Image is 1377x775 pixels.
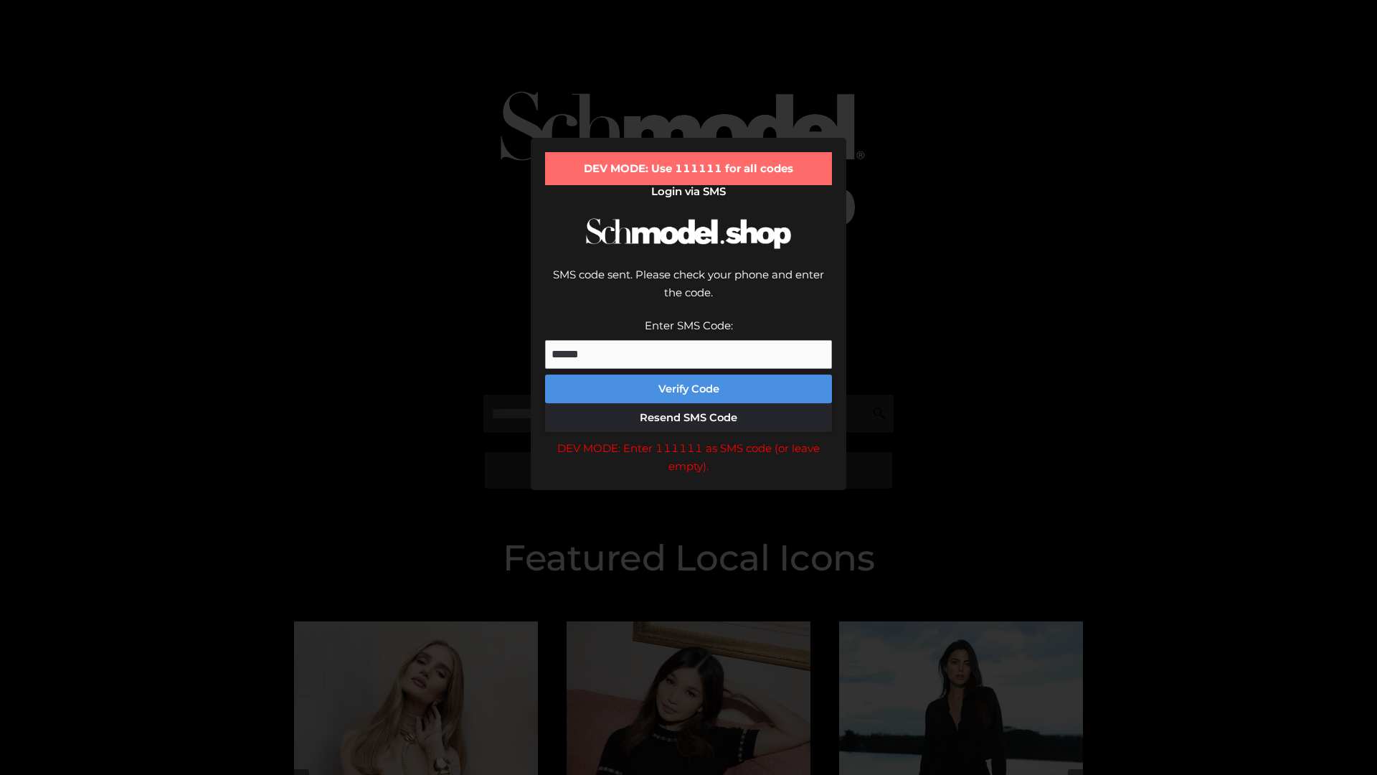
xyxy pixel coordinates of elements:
img: Schmodel Logo [581,205,796,262]
label: Enter SMS Code: [645,319,733,332]
div: DEV MODE: Use 111111 for all codes [545,152,832,185]
div: DEV MODE: Enter 111111 as SMS code (or leave empty). [545,439,832,476]
button: Verify Code [545,375,832,403]
button: Resend SMS Code [545,403,832,432]
h2: Login via SMS [545,185,832,198]
div: SMS code sent. Please check your phone and enter the code. [545,266,832,316]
